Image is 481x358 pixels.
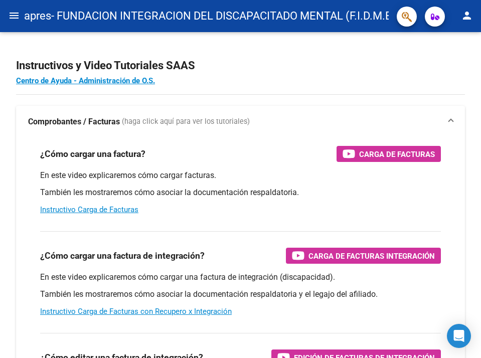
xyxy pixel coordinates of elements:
[40,187,441,198] p: También les mostraremos cómo asociar la documentación respaldatoria.
[16,56,465,75] h2: Instructivos y Video Tutoriales SAAS
[16,76,155,85] a: Centro de Ayuda - Administración de O.S.
[40,170,441,181] p: En este video explicaremos cómo cargar facturas.
[40,272,441,283] p: En este video explicaremos cómo cargar una factura de integración (discapacidad).
[40,307,232,316] a: Instructivo Carga de Facturas con Recupero x Integración
[447,324,471,348] div: Open Intercom Messenger
[8,10,20,22] mat-icon: menu
[337,146,441,162] button: Carga de Facturas
[461,10,473,22] mat-icon: person
[122,116,250,127] span: (haga click aquí para ver los tutoriales)
[286,248,441,264] button: Carga de Facturas Integración
[308,250,435,262] span: Carga de Facturas Integración
[40,205,138,214] a: Instructivo Carga de Facturas
[28,116,120,127] strong: Comprobantes / Facturas
[24,5,51,27] span: apres
[40,249,205,263] h3: ¿Cómo cargar una factura de integración?
[40,147,145,161] h3: ¿Cómo cargar una factura?
[40,289,441,300] p: También les mostraremos cómo asociar la documentación respaldatoria y el legajo del afiliado.
[51,5,399,27] span: - FUNDACION INTEGRACION DEL DISCAPACITADO MENTAL (F.I.D.M.E.)
[16,106,465,138] mat-expansion-panel-header: Comprobantes / Facturas (haga click aquí para ver los tutoriales)
[359,148,435,160] span: Carga de Facturas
